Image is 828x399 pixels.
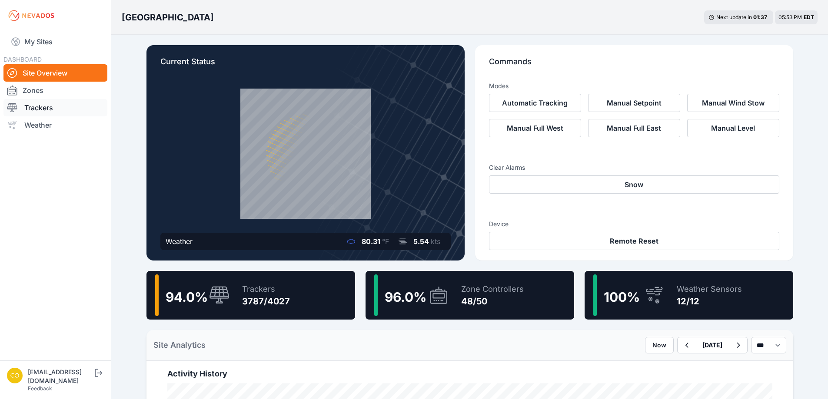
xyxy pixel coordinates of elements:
[3,31,107,52] a: My Sites
[687,94,779,112] button: Manual Wind Stow
[461,283,524,295] div: Zone Controllers
[122,6,214,29] nav: Breadcrumb
[604,289,640,305] span: 100 %
[687,119,779,137] button: Manual Level
[366,271,574,320] a: 96.0%Zone Controllers48/50
[695,337,729,353] button: [DATE]
[153,339,206,351] h2: Site Analytics
[677,295,742,307] div: 12/12
[778,14,802,20] span: 05:53 PM
[166,289,208,305] span: 94.0 %
[385,289,426,305] span: 96.0 %
[585,271,793,320] a: 100%Weather Sensors12/12
[588,119,680,137] button: Manual Full East
[28,385,52,392] a: Feedback
[3,56,42,63] span: DASHBOARD
[716,14,752,20] span: Next update in
[753,14,769,21] div: 01 : 37
[3,82,107,99] a: Zones
[167,368,772,380] h2: Activity History
[489,119,581,137] button: Manual Full West
[160,56,451,75] p: Current Status
[242,295,290,307] div: 3787/4027
[28,368,93,385] div: [EMAIL_ADDRESS][DOMAIN_NAME]
[489,175,779,194] button: Snow
[461,295,524,307] div: 48/50
[382,237,389,246] span: °F
[166,236,193,247] div: Weather
[677,283,742,295] div: Weather Sensors
[804,14,814,20] span: EDT
[431,237,440,246] span: kts
[489,56,779,75] p: Commands
[645,337,674,353] button: Now
[489,220,779,228] h3: Device
[3,99,107,116] a: Trackers
[489,82,509,90] h3: Modes
[242,283,290,295] div: Trackers
[146,271,355,320] a: 94.0%Trackers3787/4027
[3,64,107,82] a: Site Overview
[588,94,680,112] button: Manual Setpoint
[489,94,581,112] button: Automatic Tracking
[122,11,214,23] h3: [GEOGRAPHIC_DATA]
[489,163,779,172] h3: Clear Alarms
[413,237,429,246] span: 5.54
[362,237,380,246] span: 80.31
[489,232,779,250] button: Remote Reset
[7,9,56,23] img: Nevados
[3,116,107,134] a: Weather
[7,368,23,383] img: controlroomoperator@invenergy.com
